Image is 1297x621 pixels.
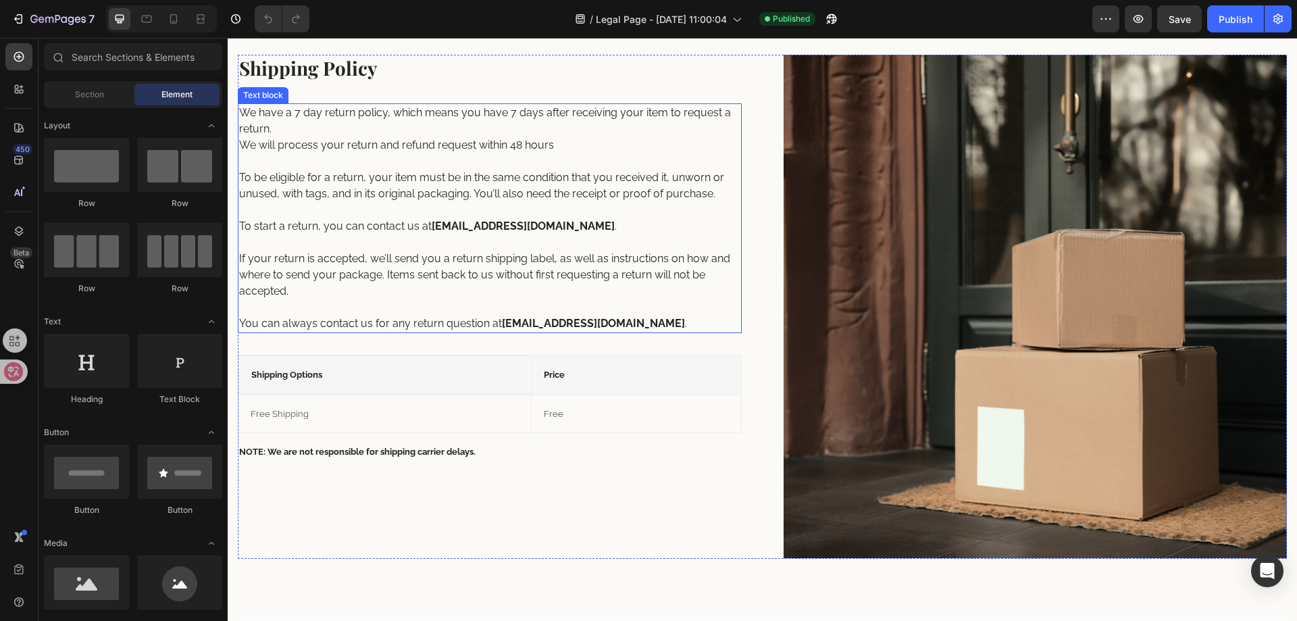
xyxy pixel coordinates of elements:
span: Published [773,13,810,25]
span: Legal Page - [DATE] 11:00:04 [596,12,727,26]
span: Element [161,89,193,101]
span: Section [75,89,104,101]
p: Free Shipping [23,370,291,383]
span: Toggle open [201,532,222,554]
div: Heading [44,393,129,405]
div: Open Intercom Messenger [1251,555,1283,587]
iframe: Design area [228,38,1297,621]
p: 7 [88,11,95,27]
div: Row [137,197,222,209]
div: 450 [13,144,32,155]
p: Free [316,370,501,383]
button: Publish [1207,5,1264,32]
input: Search Sections & Elements [44,43,222,70]
div: Button [137,504,222,516]
img: Alt Image [556,17,1060,521]
div: Publish [1219,12,1252,26]
span: Save [1169,14,1191,25]
div: Row [137,282,222,295]
span: Toggle open [201,422,222,443]
span: / [590,12,593,26]
div: Undo/Redo [255,5,309,32]
p: NOTE: We are not responsible for shipping carrier delays. [11,407,513,421]
strong: [EMAIL_ADDRESS][DOMAIN_NAME] [274,279,457,292]
p: Shipping Options [24,330,291,344]
p: Price [316,330,501,344]
span: Toggle open [201,311,222,332]
div: Row [44,282,129,295]
span: Button [44,426,69,439]
button: Save [1157,5,1202,32]
span: Layout [44,120,70,132]
button: 7 [5,5,101,32]
span: Media [44,537,68,549]
div: Row [44,197,129,209]
span: Text [44,316,61,328]
div: Beta [10,247,32,258]
div: Button [44,504,129,516]
div: Text Block [137,393,222,405]
div: Text block [13,51,58,64]
span: Toggle open [201,115,222,136]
